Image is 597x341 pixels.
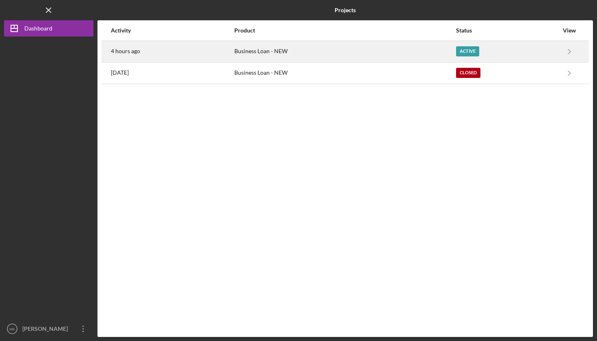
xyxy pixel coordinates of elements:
[456,68,480,78] div: Closed
[4,321,93,337] button: MK[PERSON_NAME]
[234,63,455,83] div: Business Loan - NEW
[559,27,580,34] div: View
[111,69,129,76] time: 2025-02-19 17:53
[456,46,479,56] div: Active
[234,27,455,34] div: Product
[456,27,558,34] div: Status
[111,27,234,34] div: Activity
[9,327,15,331] text: MK
[111,48,140,54] time: 2025-10-09 13:47
[335,7,356,13] b: Projects
[234,41,455,62] div: Business Loan - NEW
[20,321,73,339] div: [PERSON_NAME]
[4,20,93,37] button: Dashboard
[24,20,52,39] div: Dashboard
